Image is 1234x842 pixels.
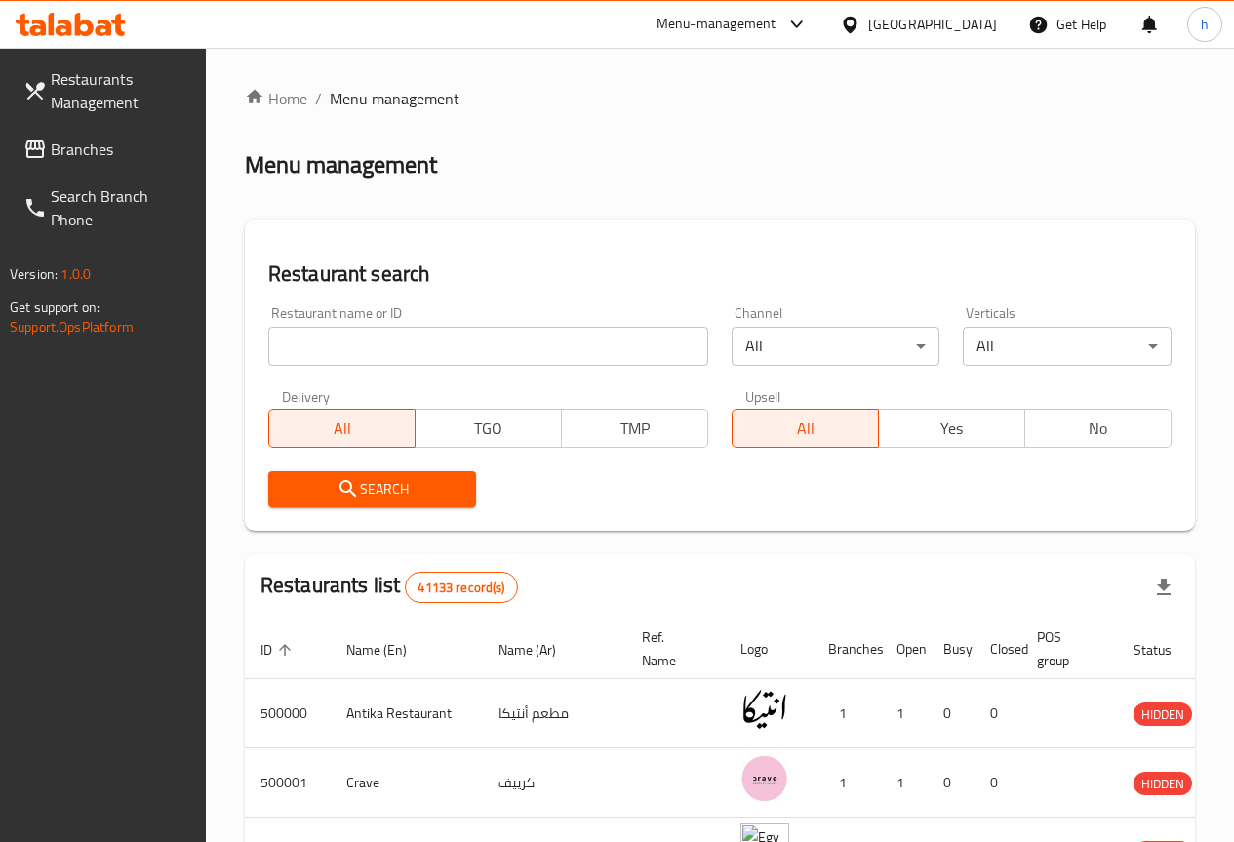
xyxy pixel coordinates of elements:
a: Restaurants Management [8,56,206,126]
span: HIDDEN [1134,773,1192,795]
span: All [740,415,871,443]
h2: Menu management [245,149,437,180]
img: Crave [740,754,789,803]
div: HIDDEN [1134,772,1192,795]
span: Search Branch Phone [51,184,190,231]
span: h [1201,14,1209,35]
li: / [315,87,322,110]
span: Name (En) [346,638,432,662]
span: Yes [887,415,1017,443]
td: 1 [813,679,881,748]
td: 0 [928,679,975,748]
button: All [268,409,416,448]
td: كرييف [483,748,626,818]
th: Open [881,620,928,679]
h2: Restaurants list [260,571,518,603]
label: Upsell [745,389,781,403]
div: All [732,327,940,366]
span: Name (Ar) [498,638,581,662]
button: No [1024,409,1172,448]
td: 1 [881,679,928,748]
span: Menu management [330,87,459,110]
td: 0 [975,748,1021,818]
div: [GEOGRAPHIC_DATA] [868,14,997,35]
span: ID [260,638,298,662]
span: Search [284,477,461,501]
span: No [1033,415,1164,443]
span: Restaurants Management [51,67,190,114]
input: Search for restaurant name or ID.. [268,327,708,366]
button: Yes [878,409,1025,448]
label: Delivery [282,389,331,403]
div: Total records count [405,572,517,603]
button: Search [268,471,477,507]
span: TGO [423,415,554,443]
button: TGO [415,409,562,448]
th: Branches [813,620,881,679]
a: Home [245,87,307,110]
span: Ref. Name [642,625,701,672]
span: All [277,415,408,443]
a: Branches [8,126,206,173]
td: Antika Restaurant [331,679,483,748]
td: 0 [928,748,975,818]
td: Crave [331,748,483,818]
button: TMP [561,409,708,448]
h2: Restaurant search [268,260,1172,289]
span: Get support on: [10,295,100,320]
div: All [963,327,1172,366]
td: 0 [975,679,1021,748]
div: HIDDEN [1134,702,1192,726]
span: Status [1134,638,1197,662]
td: 500000 [245,679,331,748]
span: HIDDEN [1134,703,1192,726]
span: TMP [570,415,700,443]
td: 1 [813,748,881,818]
span: POS group [1037,625,1095,672]
a: Search Branch Phone [8,173,206,243]
th: Logo [725,620,813,679]
td: مطعم أنتيكا [483,679,626,748]
span: Branches [51,138,190,161]
button: All [732,409,879,448]
th: Closed [975,620,1021,679]
span: 41133 record(s) [406,579,516,597]
th: Busy [928,620,975,679]
span: Version: [10,261,58,287]
a: Support.OpsPlatform [10,314,134,340]
span: 1.0.0 [60,261,91,287]
nav: breadcrumb [245,87,1195,110]
td: 1 [881,748,928,818]
div: Menu-management [657,13,776,36]
td: 500001 [245,748,331,818]
div: Export file [1140,564,1187,611]
img: Antika Restaurant [740,685,789,734]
